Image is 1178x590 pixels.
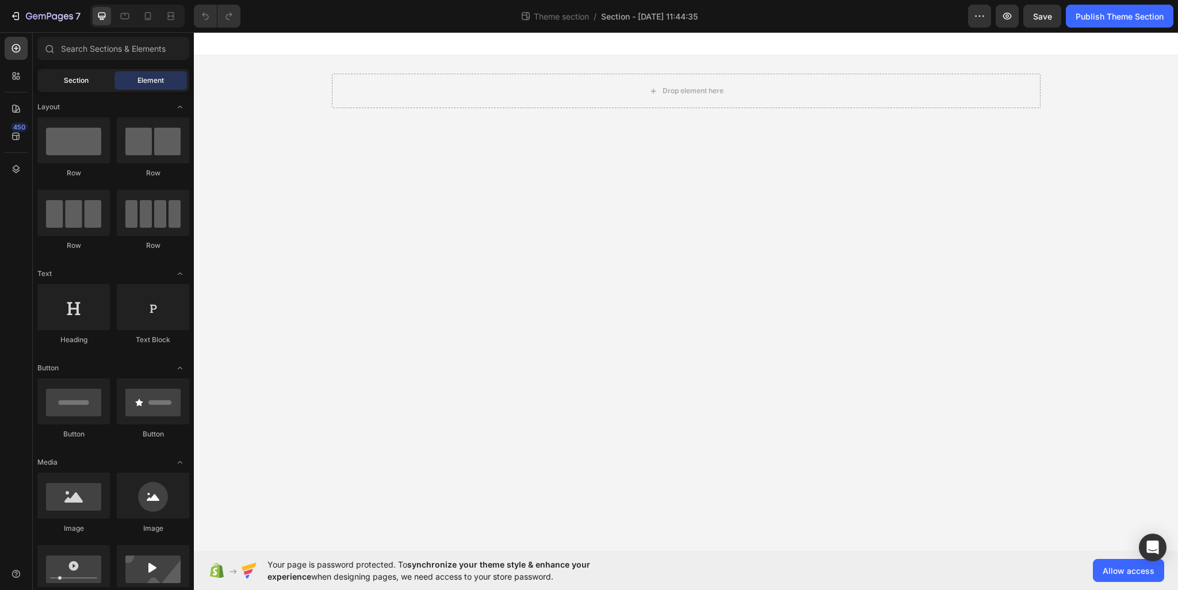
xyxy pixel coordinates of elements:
[171,265,189,283] span: Toggle open
[37,168,110,178] div: Row
[601,10,698,22] span: Section - [DATE] 11:44:35
[37,240,110,251] div: Row
[1033,12,1052,21] span: Save
[137,75,164,86] span: Element
[37,457,58,468] span: Media
[1023,5,1061,28] button: Save
[37,269,52,279] span: Text
[531,10,591,22] span: Theme section
[37,37,189,60] input: Search Sections & Elements
[37,102,60,112] span: Layout
[267,560,590,581] span: synchronize your theme style & enhance your experience
[1093,559,1164,582] button: Allow access
[117,429,189,439] div: Button
[117,168,189,178] div: Row
[171,453,189,472] span: Toggle open
[37,335,110,345] div: Heading
[64,75,89,86] span: Section
[469,54,530,63] div: Drop element here
[37,523,110,534] div: Image
[117,523,189,534] div: Image
[1139,534,1166,561] div: Open Intercom Messenger
[5,5,86,28] button: 7
[11,122,28,132] div: 450
[37,429,110,439] div: Button
[171,359,189,377] span: Toggle open
[194,32,1178,551] iframe: Design area
[1076,10,1164,22] div: Publish Theme Section
[75,9,81,23] p: 7
[117,240,189,251] div: Row
[171,98,189,116] span: Toggle open
[594,10,596,22] span: /
[1103,565,1154,577] span: Allow access
[194,5,240,28] div: Undo/Redo
[117,335,189,345] div: Text Block
[37,363,59,373] span: Button
[267,558,635,583] span: Your page is password protected. To when designing pages, we need access to your store password.
[1066,5,1173,28] button: Publish Theme Section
